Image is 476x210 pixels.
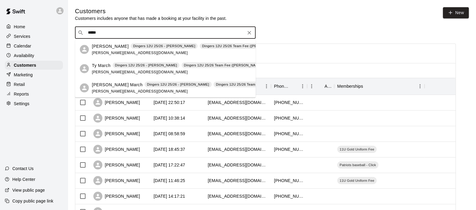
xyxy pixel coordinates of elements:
[12,198,53,204] p: Copy public page link
[75,27,256,39] div: Search customers by name or email
[14,43,31,49] p: Calendar
[92,89,188,93] span: [PERSON_NAME][EMAIL_ADDRESS][DOMAIN_NAME]
[274,193,304,199] div: +16085885757
[443,7,469,18] a: New
[5,80,63,89] a: Retail
[205,78,271,95] div: Email
[337,163,378,167] span: Patriots baseball - Click
[184,63,263,68] p: Dingers 12U 25/26 Team Fee ([PERSON_NAME])
[274,115,304,121] div: +16303624400
[75,7,227,15] h5: Customers
[93,129,140,138] div: [PERSON_NAME]
[14,24,25,30] p: Home
[274,78,290,95] div: Phone Number
[92,81,143,88] p: [PERSON_NAME] March
[147,82,209,87] p: Dingers 12U 25/26 - [PERSON_NAME]
[92,70,188,74] span: [PERSON_NAME][EMAIL_ADDRESS][DOMAIN_NAME]
[262,82,271,91] button: Menu
[14,91,29,97] p: Reports
[80,45,89,54] div: Lindsey March
[5,22,63,31] a: Home
[14,72,33,78] p: Marketing
[337,161,378,169] div: Patriots baseball - Click
[337,147,377,152] span: 11U Gold Uniform Fee
[80,64,89,73] div: Ty March
[5,70,63,79] a: Marketing
[154,131,185,137] div: 2025-08-09 08:58:59
[12,176,35,182] p: Help Center
[75,15,227,21] p: Customers includes anyone that has made a booking at your facility in the past.
[245,29,254,37] button: Clear
[202,44,281,49] p: Dingers 12U 25/26 Team Fee ([PERSON_NAME])
[208,178,268,184] div: bdavittelectric@gmail.com
[208,99,268,105] div: sdavis8806@gmail.com
[208,131,268,137] div: lovejoy1230@yahoo.com
[93,145,140,154] div: [PERSON_NAME]
[274,99,304,105] div: +15019938962
[337,146,377,153] div: 11U Gold Uniform Fee
[14,53,34,59] p: Availability
[154,162,185,168] div: 2025-08-08 17:22:47
[154,99,185,105] div: 2025-08-11 22:50:17
[208,115,268,121] div: donklamert@me.com
[5,41,63,50] a: Calendar
[154,146,185,152] div: 2025-08-08 18:45:37
[415,82,425,91] button: Menu
[14,33,30,39] p: Services
[334,78,425,95] div: Memberships
[5,61,63,70] a: Customers
[337,78,363,95] div: Memberships
[93,114,140,123] div: [PERSON_NAME]
[80,84,89,93] div: Connor March
[14,101,30,107] p: Settings
[271,78,307,95] div: Phone Number
[208,193,268,199] div: zsjogren@gmail.com
[337,177,377,184] div: 11U Gold Uniform Fee
[208,162,268,168] div: trentondarling@yahoo.com
[93,98,140,107] div: [PERSON_NAME]
[93,160,140,169] div: [PERSON_NAME]
[14,81,25,87] p: Retail
[337,178,377,183] span: 11U Gold Uniform Fee
[325,78,331,95] div: Age
[154,115,185,121] div: 2025-08-09 10:38:14
[216,82,295,87] p: Dingers 12U 25/26 Team Fee ([PERSON_NAME])
[5,32,63,41] a: Services
[290,82,298,90] button: Sort
[93,192,140,201] div: [PERSON_NAME]
[5,99,63,108] a: Settings
[307,82,316,91] button: Menu
[298,82,307,91] button: Menu
[12,187,45,193] p: View public page
[92,43,129,49] p: [PERSON_NAME]
[14,62,36,68] p: Customers
[363,82,372,90] button: Sort
[274,178,304,184] div: +14176298538
[5,51,63,60] a: Availability
[5,90,63,99] a: Reports
[307,78,334,95] div: Age
[115,63,177,68] p: Dingers 12U 25/26 - [PERSON_NAME]
[154,193,185,199] div: 2025-08-07 14:17:21
[133,44,195,49] p: Dingers 12U 25/26 - [PERSON_NAME]
[12,166,34,172] p: Contact Us
[274,146,304,152] div: +14792231570
[92,50,188,55] span: [PERSON_NAME][EMAIL_ADDRESS][DOMAIN_NAME]
[93,176,140,185] div: [PERSON_NAME]
[154,178,185,184] div: 2025-08-08 11:46:25
[274,131,304,137] div: +14794267806
[208,146,268,152] div: amylwheelis@gmail.com
[92,62,110,68] p: Ty March
[316,82,325,90] button: Sort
